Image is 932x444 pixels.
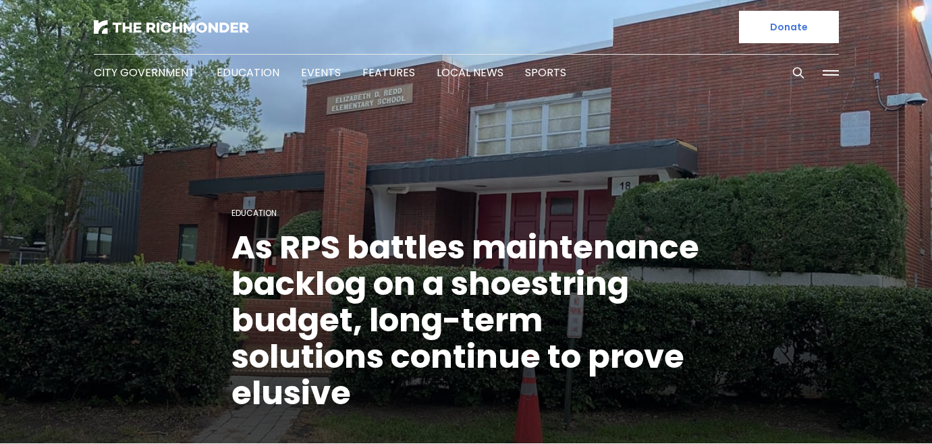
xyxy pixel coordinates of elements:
iframe: portal-trigger [817,378,932,444]
h1: As RPS battles maintenance backlog on a shoestring budget, long-term solutions continue to prove ... [231,229,701,412]
a: Education [231,207,277,219]
a: Features [362,65,415,80]
a: Sports [525,65,566,80]
a: Education [217,65,279,80]
a: Events [301,65,341,80]
a: City Government [94,65,195,80]
img: The Richmonder [94,20,249,34]
button: Search this site [788,63,808,83]
a: Local News [437,65,503,80]
a: Donate [739,11,839,43]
